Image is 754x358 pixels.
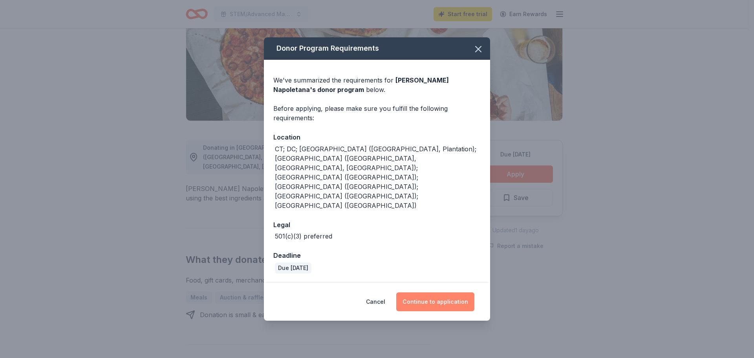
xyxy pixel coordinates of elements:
button: Cancel [366,292,385,311]
div: 501(c)(3) preferred [275,231,332,241]
div: CT; DC; [GEOGRAPHIC_DATA] ([GEOGRAPHIC_DATA], Plantation); [GEOGRAPHIC_DATA] ([GEOGRAPHIC_DATA], ... [275,144,481,210]
div: Due [DATE] [275,263,311,274]
div: Before applying, please make sure you fulfill the following requirements: [273,104,481,123]
div: Legal [273,220,481,230]
div: We've summarized the requirements for below. [273,75,481,94]
button: Continue to application [396,292,474,311]
div: Deadline [273,250,481,261]
div: Donor Program Requirements [264,37,490,60]
div: Location [273,132,481,142]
